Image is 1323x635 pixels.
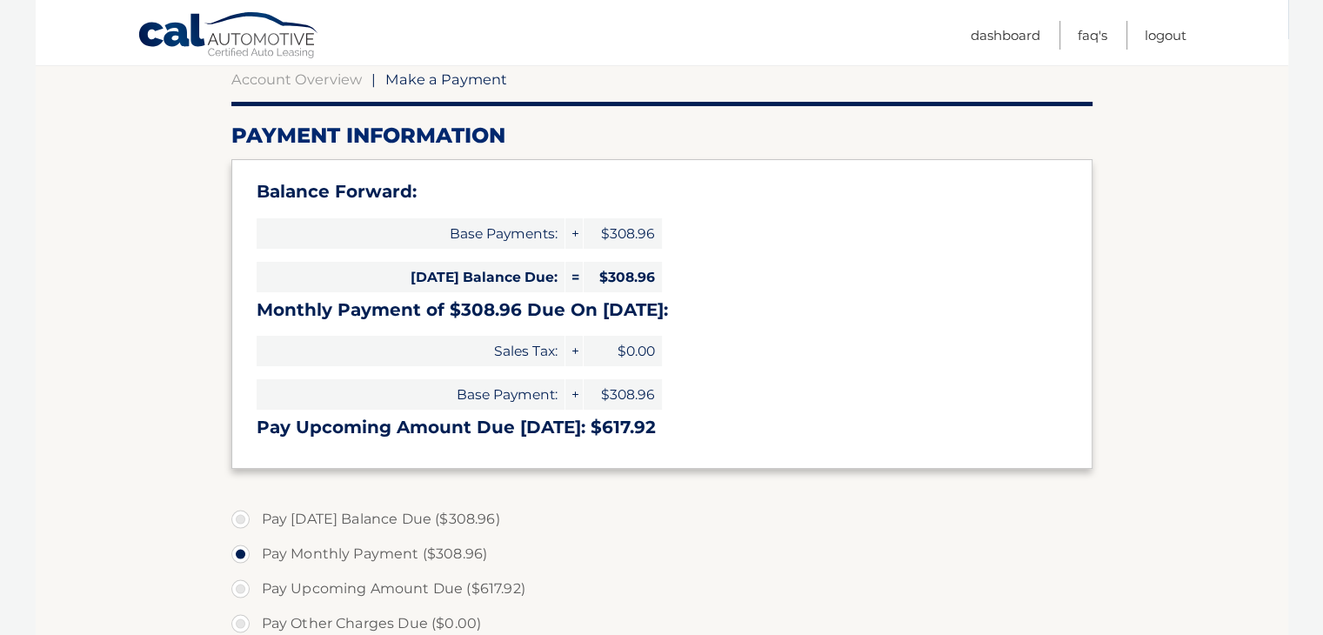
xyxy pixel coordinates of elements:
span: [DATE] Balance Due: [257,262,565,292]
span: Base Payment: [257,379,565,410]
span: $308.96 [584,218,662,249]
a: Logout [1145,21,1186,50]
span: $308.96 [584,379,662,410]
span: = [565,262,583,292]
a: Cal Automotive [137,11,320,62]
h3: Monthly Payment of $308.96 Due On [DATE]: [257,299,1067,321]
label: Pay Upcoming Amount Due ($617.92) [231,571,1092,606]
span: + [565,379,583,410]
h3: Balance Forward: [257,181,1067,203]
label: Pay Monthly Payment ($308.96) [231,537,1092,571]
span: $308.96 [584,262,662,292]
span: | [371,70,376,88]
a: Dashboard [971,21,1040,50]
span: Sales Tax: [257,336,565,366]
h3: Pay Upcoming Amount Due [DATE]: $617.92 [257,417,1067,438]
label: Pay [DATE] Balance Due ($308.96) [231,502,1092,537]
a: Account Overview [231,70,362,88]
h2: Payment Information [231,123,1092,149]
span: Make a Payment [385,70,507,88]
a: FAQ's [1078,21,1107,50]
span: Base Payments: [257,218,565,249]
span: $0.00 [584,336,662,366]
span: + [565,336,583,366]
span: + [565,218,583,249]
